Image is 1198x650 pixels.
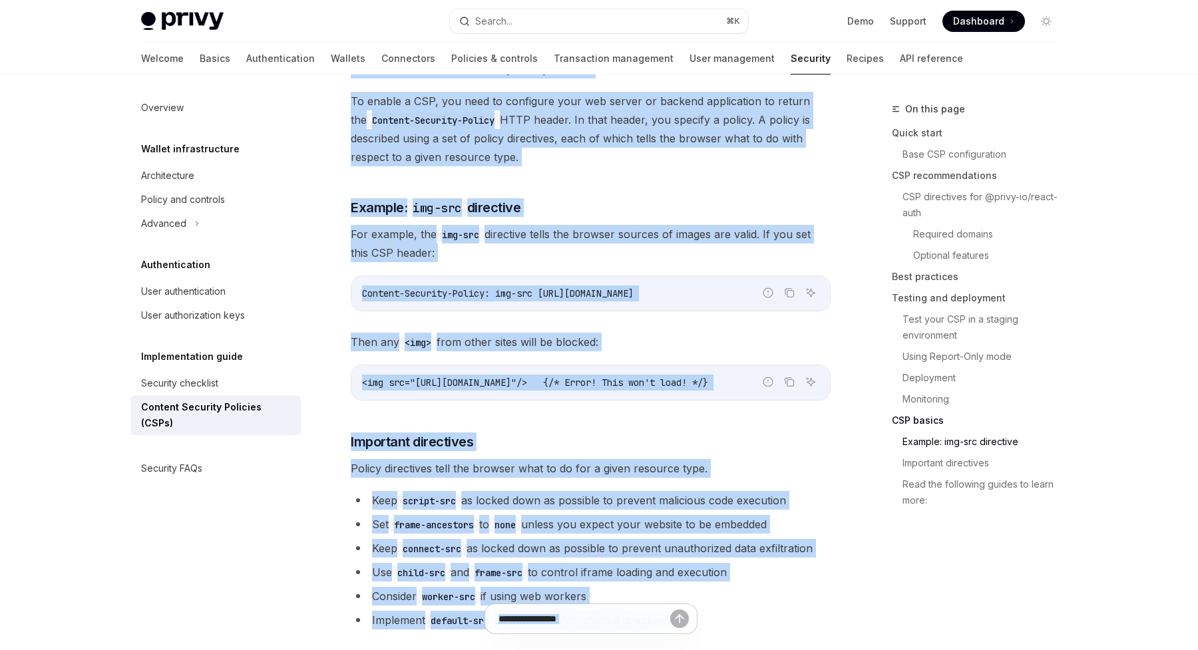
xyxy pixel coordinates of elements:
[781,284,798,301] button: Copy the contents from the code block
[670,609,689,628] button: Send message
[397,494,461,508] code: script-src
[892,122,1068,144] a: Quick start
[351,515,831,534] li: Set to unless you expect your website to be embedded
[942,11,1025,32] a: Dashboard
[475,13,512,29] div: Search...
[130,371,301,395] a: Security checklist
[892,165,1068,186] a: CSP recommendations
[892,367,1068,389] a: Deployment
[141,375,218,391] div: Security checklist
[351,225,831,262] span: For example, the directive tells the browser sources of images are valid. If you set this CSP hea...
[141,12,224,31] img: light logo
[351,198,520,217] span: Example: directive
[351,333,831,351] span: Then any from other sites will be blocked:
[130,279,301,303] a: User authentication
[130,456,301,480] a: Security FAQs
[892,452,1068,474] a: Important directives
[397,542,467,556] code: connect-src
[381,43,435,75] a: Connectors
[351,459,831,478] span: Policy directives tell the browser what to do for a given resource type.
[451,43,538,75] a: Policies & controls
[367,113,500,128] code: Content-Security-Policy
[351,539,831,558] li: Keep as locked down as possible to prevent unauthorized data exfiltration
[130,96,301,120] a: Overview
[141,283,226,299] div: User authentication
[141,192,225,208] div: Policy and controls
[141,168,194,184] div: Architecture
[141,349,243,365] h5: Implementation guide
[362,377,708,389] span: <img src="[URL][DOMAIN_NAME]"/> {/* Error! This won't load! */}
[892,346,1068,367] a: Using Report-Only mode
[130,303,301,327] a: User authorization keys
[351,563,831,581] li: Use and to control iframe loading and execution
[389,518,479,532] code: frame-ancestors
[892,144,1068,165] a: Base CSP configuration
[351,92,831,166] span: To enable a CSP, you need to configure your web server or backend application to return the HTTP ...
[892,389,1068,410] a: Monitoring
[892,309,1068,346] a: Test your CSP in a staging environment
[847,43,884,75] a: Recipes
[791,43,831,75] a: Security
[141,460,202,476] div: Security FAQs
[759,284,777,301] button: Report incorrect code
[141,399,293,431] div: Content Security Policies (CSPs)
[130,395,301,435] a: Content Security Policies (CSPs)
[802,284,819,301] button: Ask AI
[802,373,819,391] button: Ask AI
[1036,11,1057,32] button: Toggle dark mode
[130,188,301,212] a: Policy and controls
[892,266,1068,287] a: Best practices
[499,604,670,633] input: Ask a question...
[847,15,874,28] a: Demo
[554,43,674,75] a: Transaction management
[331,43,365,75] a: Wallets
[351,432,473,451] span: Important directives
[690,43,775,75] a: User management
[141,43,184,75] a: Welcome
[892,186,1068,224] a: CSP directives for @privy-io/react-auth
[399,335,437,350] code: <img>
[200,43,230,75] a: Basics
[437,228,485,242] code: img-src
[130,164,301,188] a: Architecture
[892,287,1068,309] a: Testing and deployment
[890,15,926,28] a: Support
[246,43,315,75] a: Authentication
[781,373,798,391] button: Copy the contents from the code block
[892,410,1068,431] a: CSP basics
[892,431,1068,452] a: Example: img-src directive
[351,587,831,605] li: Consider if using web workers
[953,15,1004,28] span: Dashboard
[392,566,451,580] code: child-src
[892,224,1068,245] a: Required domains
[141,100,184,116] div: Overview
[892,474,1068,511] a: Read the following guides to learn more:
[141,257,210,273] h5: Authentication
[450,9,748,33] button: Search...⌘K
[759,373,777,391] button: Report incorrect code
[141,141,240,157] h5: Wallet infrastructure
[892,245,1068,266] a: Optional features
[351,491,831,510] li: Keep as locked down as possible to prevent malicious code execution
[130,212,301,236] button: Advanced
[141,216,186,232] div: Advanced
[900,43,963,75] a: API reference
[141,307,245,323] div: User authorization keys
[469,566,528,580] code: frame-src
[362,287,634,299] span: Content-Security-Policy: img-src [URL][DOMAIN_NAME]
[905,101,965,117] span: On this page
[726,16,740,27] span: ⌘ K
[489,518,521,532] code: none
[417,589,481,604] code: worker-src
[407,199,467,217] code: img-src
